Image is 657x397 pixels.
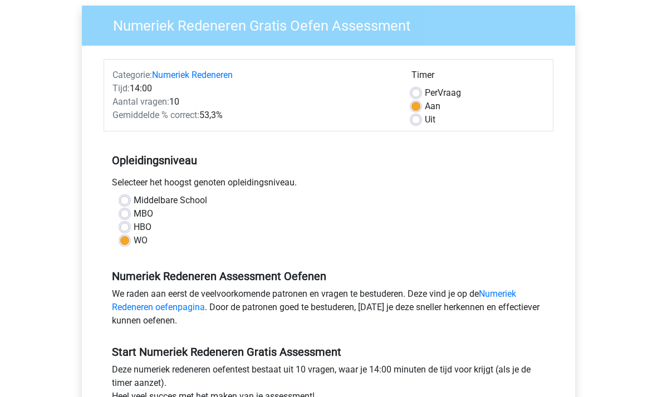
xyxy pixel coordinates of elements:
[112,97,169,107] span: Aantal vragen:
[104,288,553,332] div: We raden aan eerst de veelvoorkomende patronen en vragen te bestuderen. Deze vind je op de . Door...
[104,109,403,122] div: 53,3%
[112,70,152,81] span: Categorie:
[425,88,438,99] span: Per
[425,100,440,114] label: Aan
[411,69,545,87] div: Timer
[425,87,461,100] label: Vraag
[134,208,153,221] label: MBO
[100,13,567,35] h3: Numeriek Redeneren Gratis Oefen Assessment
[104,82,403,96] div: 14:00
[134,221,151,234] label: HBO
[112,110,199,121] span: Gemiddelde % correct:
[112,84,130,94] span: Tijd:
[134,234,148,248] label: WO
[104,177,553,194] div: Selecteer het hoogst genoten opleidingsniveau.
[152,70,233,81] a: Numeriek Redeneren
[104,96,403,109] div: 10
[425,114,435,127] label: Uit
[112,150,545,172] h5: Opleidingsniveau
[112,270,545,283] h5: Numeriek Redeneren Assessment Oefenen
[112,346,545,359] h5: Start Numeriek Redeneren Gratis Assessment
[134,194,207,208] label: Middelbare School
